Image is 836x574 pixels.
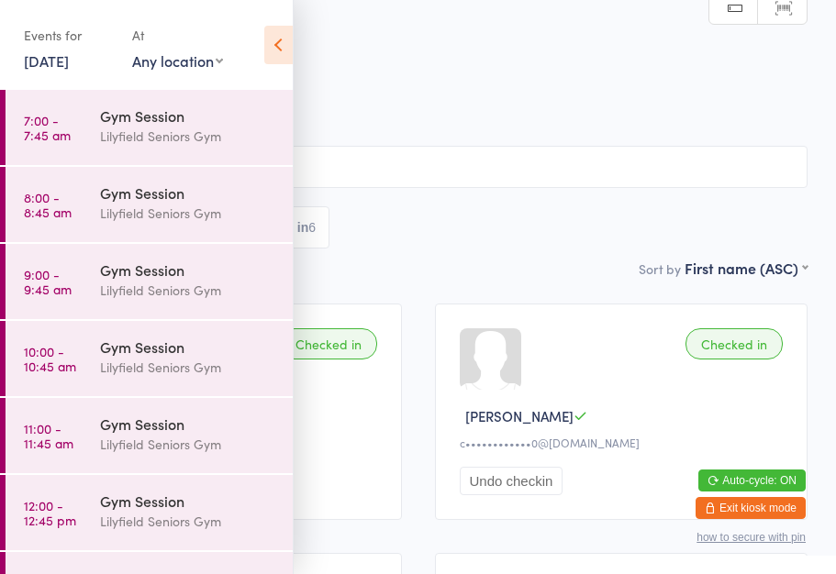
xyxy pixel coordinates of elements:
time: 11:00 - 11:45 am [24,421,73,450]
label: Sort by [639,259,681,278]
a: 12:00 -12:45 pmGym SessionLilyfield Seniors Gym [6,475,293,550]
h2: Gym Session Check-in [28,26,808,56]
div: Gym Session [100,105,277,126]
time: 8:00 - 8:45 am [24,190,72,219]
time: 12:00 - 12:45 pm [24,498,76,527]
div: Lilyfield Seniors Gym [100,434,277,455]
div: Checked in [686,328,783,359]
a: 7:00 -7:45 amGym SessionLilyfield Seniors Gym [6,90,293,165]
div: Events for [24,20,114,50]
div: Gym Session [100,182,277,203]
div: 6 [308,220,316,235]
div: Gym Session [100,414,277,434]
button: Exit kiosk mode [696,497,806,519]
div: Gym Session [100,491,277,511]
input: Search [28,146,808,188]
button: how to secure with pin [697,531,806,544]
div: First name (ASC) [685,258,808,278]
span: [DATE] 3:00pm [28,65,779,83]
div: Lilyfield Seniors Gym [100,511,277,532]
div: Gym Session [100,337,277,357]
div: Checked in [280,328,377,359]
span: Lilyfield Seniors Gym [28,83,779,102]
time: 9:00 - 9:45 am [24,267,72,296]
a: 10:00 -10:45 amGym SessionLilyfield Seniors Gym [6,321,293,396]
button: Undo checkin [460,467,563,495]
div: Any location [132,50,223,71]
span: Seniors [PERSON_NAME] [28,102,808,120]
span: [PERSON_NAME] [465,406,574,425]
a: 11:00 -11:45 amGym SessionLilyfield Seniors Gym [6,398,293,473]
time: 10:00 - 10:45 am [24,344,76,373]
div: Lilyfield Seniors Gym [100,203,277,224]
div: At [132,20,223,50]
a: 8:00 -8:45 amGym SessionLilyfield Seniors Gym [6,167,293,242]
button: Auto-cycle: ON [698,469,806,491]
div: Gym Session [100,259,277,280]
div: Lilyfield Seniors Gym [100,126,277,147]
a: [DATE] [24,50,69,71]
div: c••••••••••••0@[DOMAIN_NAME] [460,435,789,450]
div: Lilyfield Seniors Gym [100,357,277,378]
time: 7:00 - 7:45 am [24,113,71,142]
div: Lilyfield Seniors Gym [100,280,277,301]
a: 9:00 -9:45 amGym SessionLilyfield Seniors Gym [6,244,293,319]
